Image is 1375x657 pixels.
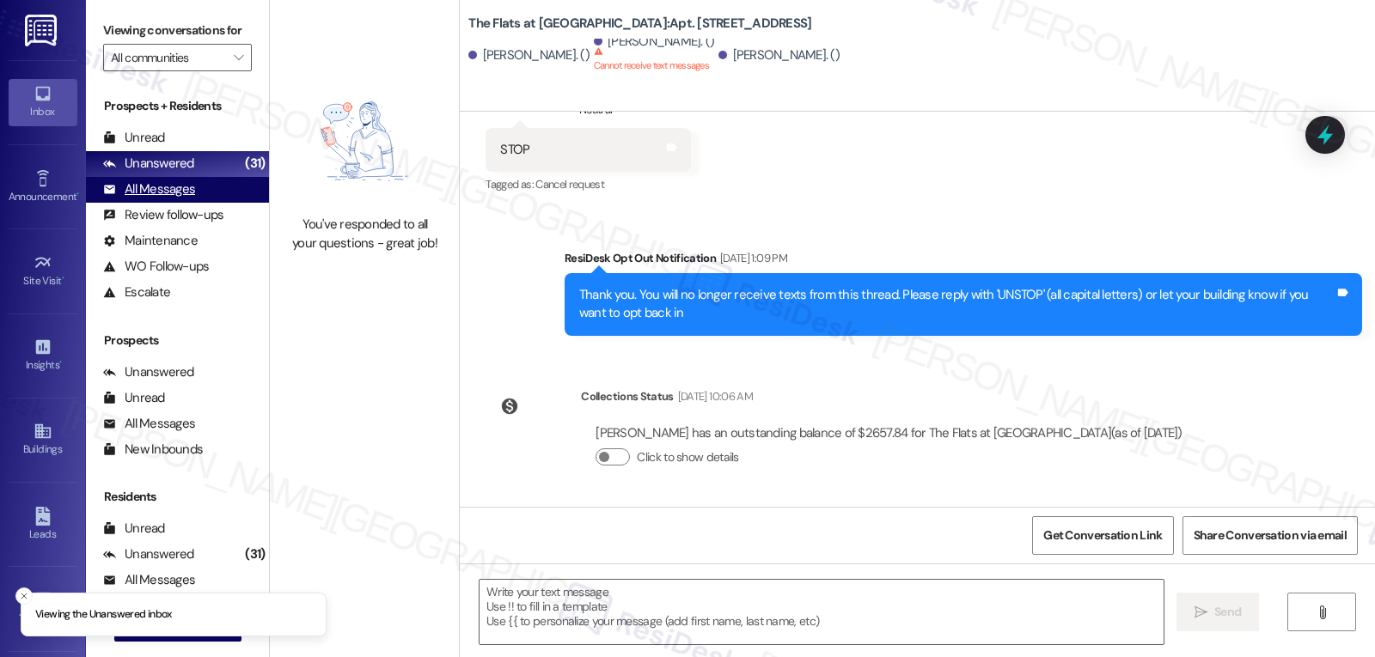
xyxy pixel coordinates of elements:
[59,356,62,368] span: •
[1032,516,1173,555] button: Get Conversation Link
[1176,593,1260,631] button: Send
[103,180,195,198] div: All Messages
[468,46,590,64] div: [PERSON_NAME]. ()
[86,97,269,115] div: Prospects + Residents
[674,387,753,405] div: [DATE] 10:06 AM
[86,488,269,506] div: Residents
[535,177,604,192] span: Cancel request
[565,249,1362,273] div: ResiDesk Opt Out Notification
[9,332,77,379] a: Insights •
[103,155,194,173] div: Unanswered
[103,363,194,381] div: Unanswered
[594,46,709,71] sup: Cannot receive text messages
[103,545,194,563] div: Unanswered
[35,607,172,623] p: Viewing the Unanswered inbox
[62,272,64,284] span: •
[637,448,738,466] label: Click to show details
[25,15,60,46] img: ResiDesk Logo
[76,188,79,200] span: •
[9,586,77,632] a: Templates •
[9,417,77,463] a: Buildings
[103,129,165,147] div: Unread
[594,33,715,51] div: [PERSON_NAME]. ()
[1214,603,1241,621] span: Send
[103,258,209,276] div: WO Follow-ups
[500,141,529,159] div: STOP
[1043,526,1162,544] span: Get Conversation Link
[9,79,77,125] a: Inbox
[716,249,787,267] div: [DATE] 1:09 PM
[289,216,440,252] div: You've responded to all your questions - great job!
[103,520,165,538] div: Unread
[103,232,198,250] div: Maintenance
[596,424,1182,442] div: [PERSON_NAME] has an outstanding balance of $2657.84 for The Flats at [GEOGRAPHIC_DATA] (as of [D...
[1316,605,1329,619] i: 
[103,389,165,407] div: Unread
[111,44,224,71] input: All communities
[1194,526,1347,544] span: Share Conversation via email
[9,248,77,295] a: Site Visit •
[103,17,252,44] label: Viewing conversations for
[486,172,691,197] div: Tagged as:
[1195,605,1207,619] i: 
[103,441,203,459] div: New Inbounds
[9,502,77,548] a: Leads
[103,415,195,433] div: All Messages
[289,76,440,207] img: empty-state
[234,51,243,64] i: 
[15,587,33,605] button: Close toast
[103,283,170,301] div: Escalate
[718,46,840,64] div: [PERSON_NAME]. ()
[581,387,673,405] div: Collections Status
[103,571,195,589] div: All Messages
[241,541,269,568] div: (31)
[1182,516,1358,555] button: Share Conversation via email
[241,150,269,177] div: (31)
[86,332,269,350] div: Prospects
[468,15,811,33] b: The Flats at [GEOGRAPHIC_DATA]: Apt. [STREET_ADDRESS]
[579,286,1335,323] div: Thank you. You will no longer receive texts from this thread. Please reply with 'UNSTOP' (all cap...
[103,206,223,224] div: Review follow-ups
